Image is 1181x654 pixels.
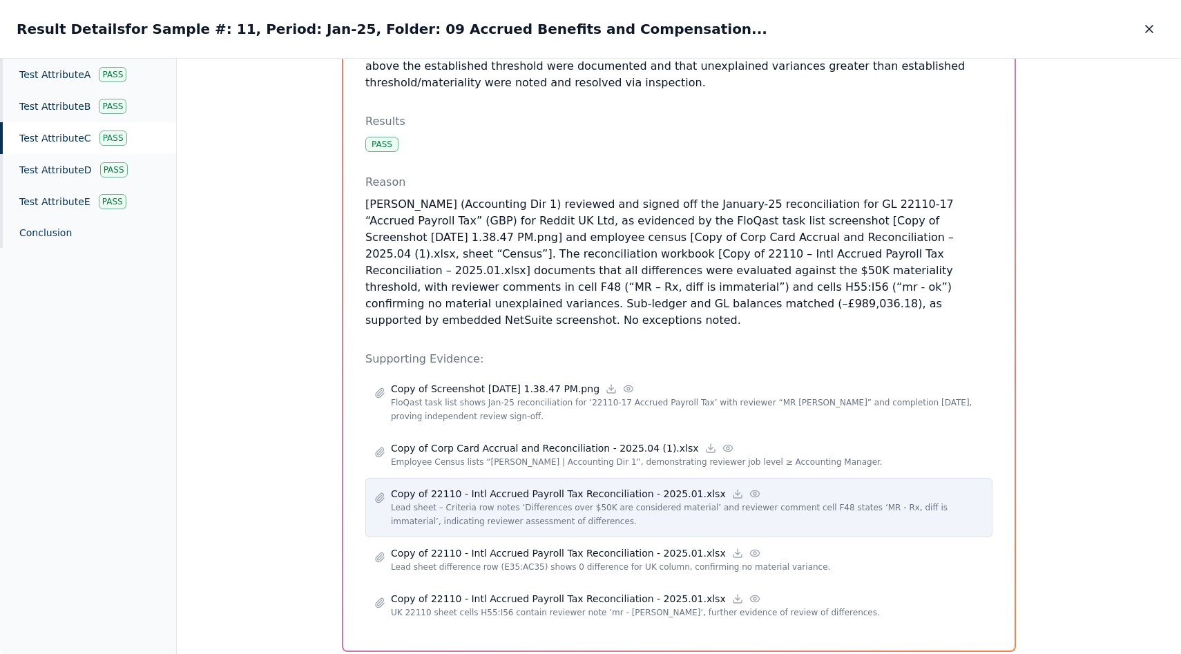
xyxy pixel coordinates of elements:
[365,137,399,152] div: Pass
[391,441,699,455] p: Copy of Corp Card Accrual and Reconciliation - 2025.04 (1).xlsx
[391,455,983,469] p: Employee Census lists “[PERSON_NAME] | Accounting Dir 1”, demonstrating reviewer job level ≥ Acco...
[731,547,744,559] a: Download file
[391,606,983,619] p: UK 22110 sheet cells H55:I56 contain reviewer note ‘mr - [PERSON_NAME]’, further evidence of revi...
[365,196,992,329] p: [PERSON_NAME] (Accounting Dir 1) reviewed and signed off the January-25 reconciliation for GL 221...
[365,113,992,130] p: Results
[99,131,127,146] div: Pass
[365,351,992,367] p: Supporting Evidence:
[731,593,744,605] a: Download file
[365,41,992,91] p: Verify the Accounting Manager or above reviewed the balance sheet reconciliation and validated al...
[605,383,617,395] a: Download file
[391,382,599,396] p: Copy of Screenshot [DATE] 1.38.47 PM.png
[17,19,767,39] h2: Result Details for Sample #: 11, Period: Jan-25, Folder: 09 Accrued Benefits and Compensation...
[99,194,126,209] div: Pass
[99,67,126,82] div: Pass
[391,501,983,528] p: Lead sheet – Criteria row notes ‘Differences over $50K are considered material’ and reviewer comm...
[391,487,726,501] p: Copy of 22110 - Intl Accrued Payroll Tax Reconciliation - 2025.01.xlsx
[391,592,726,606] p: Copy of 22110 - Intl Accrued Payroll Tax Reconciliation - 2025.01.xlsx
[99,99,126,114] div: Pass
[391,560,983,574] p: Lead sheet difference row (E35:AC35) shows 0 difference for UK column, confirming no material var...
[731,488,744,500] a: Download file
[365,174,992,191] p: Reason
[391,396,983,423] p: FloQast task list shows Jan-25 reconciliation for ‘22110-17 Accrued Payroll Tax’ with reviewer “M...
[391,546,726,560] p: Copy of 22110 - Intl Accrued Payroll Tax Reconciliation - 2025.01.xlsx
[100,162,128,177] div: Pass
[704,442,717,454] a: Download file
